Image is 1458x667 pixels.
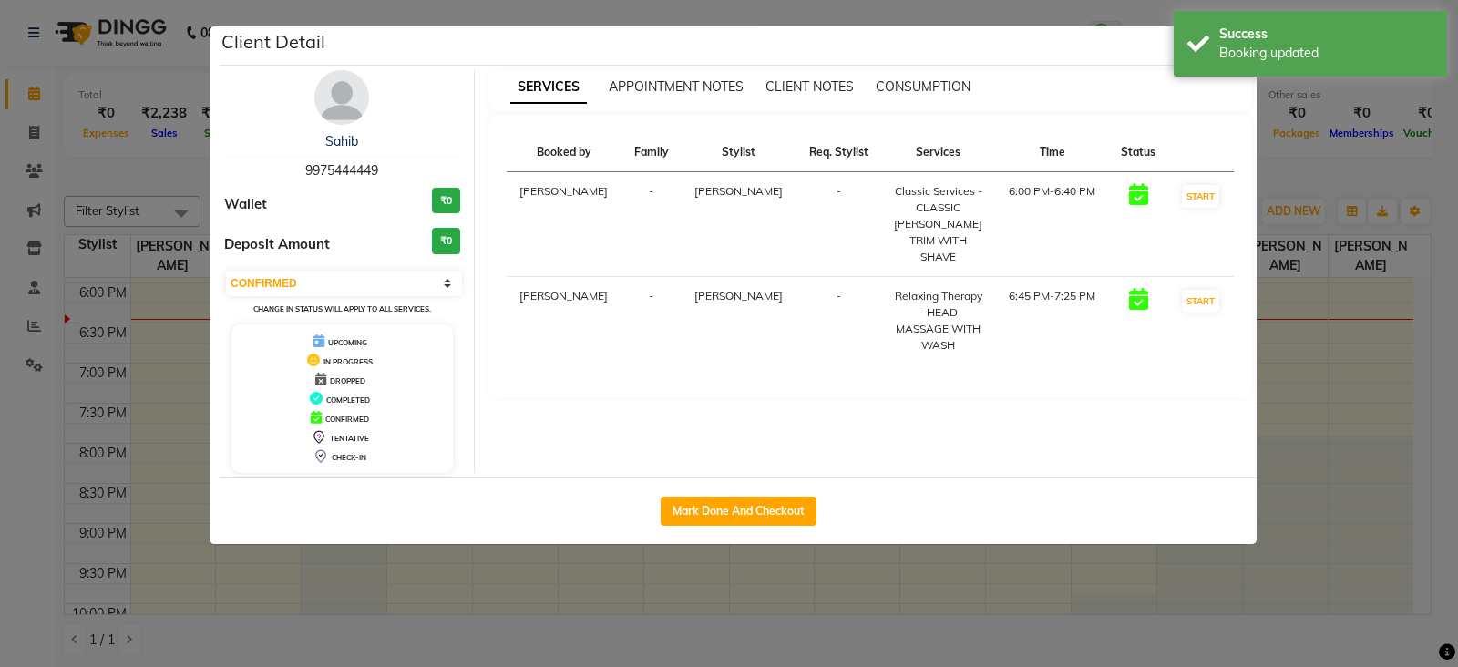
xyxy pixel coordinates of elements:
[325,415,369,424] span: CONFIRMED
[510,71,587,104] span: SERVICES
[224,194,267,215] span: Wallet
[330,376,365,385] span: DROPPED
[1182,185,1219,208] button: START
[876,78,970,95] span: CONSUMPTION
[621,133,681,172] th: Family
[326,395,370,405] span: COMPLETED
[330,434,369,443] span: TENTATIVE
[332,453,366,462] span: CHECK-IN
[995,172,1109,277] td: 6:00 PM-6:40 PM
[432,228,460,254] h3: ₹0
[323,357,373,366] span: IN PROGRESS
[621,172,681,277] td: -
[694,289,783,303] span: [PERSON_NAME]
[892,288,985,354] div: Relaxing Therapy - HEAD MASSAGE WITH WASH
[221,28,325,56] h5: Client Detail
[224,234,330,255] span: Deposit Amount
[796,277,881,365] td: -
[681,133,796,172] th: Stylist
[621,277,681,365] td: -
[1109,133,1168,172] th: Status
[328,338,367,347] span: UPCOMING
[995,277,1109,365] td: 6:45 PM-7:25 PM
[253,304,431,313] small: Change in status will apply to all services.
[507,172,622,277] td: [PERSON_NAME]
[305,162,378,179] span: 9975444449
[1219,44,1433,63] div: Booking updated
[796,133,881,172] th: Req. Stylist
[1219,25,1433,44] div: Success
[314,70,369,125] img: avatar
[507,277,622,365] td: [PERSON_NAME]
[325,133,358,149] a: Sahib
[661,497,816,526] button: Mark Done And Checkout
[507,133,622,172] th: Booked by
[694,184,783,198] span: [PERSON_NAME]
[609,78,744,95] span: APPOINTMENT NOTES
[1182,290,1219,313] button: START
[881,133,996,172] th: Services
[995,133,1109,172] th: Time
[796,172,881,277] td: -
[765,78,854,95] span: CLIENT NOTES
[892,183,985,265] div: Classic Services - CLASSIC [PERSON_NAME] TRIM WITH SHAVE
[432,188,460,214] h3: ₹0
